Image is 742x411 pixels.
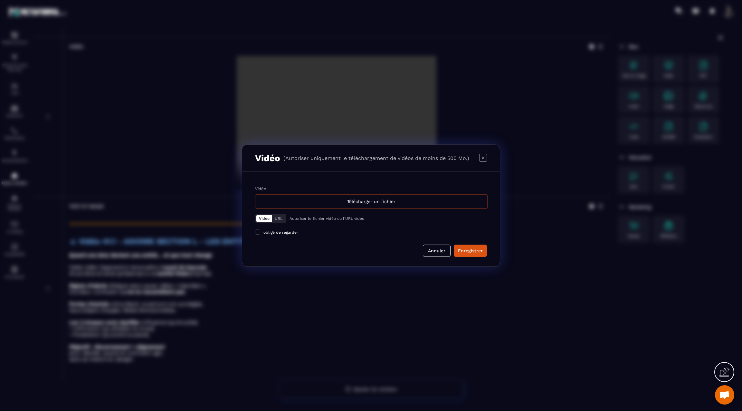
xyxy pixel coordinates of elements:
button: URL [272,215,285,222]
div: Ouvrir le chat [715,385,734,405]
p: Autoriser le fichier vidéo ou l'URL vidéo [290,216,364,221]
div: Enregistrer [458,248,483,254]
label: Vidéo [255,186,266,191]
span: obligé de regarder [263,230,298,235]
div: Télécharger un fichier [255,194,488,209]
button: Vidéo [256,215,272,222]
button: Annuler [423,245,451,257]
button: Enregistrer [454,245,487,257]
p: (Autoriser uniquement le téléchargement de vidéos de moins de 500 Mo.) [283,155,469,161]
h3: Vidéo [255,153,280,163]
